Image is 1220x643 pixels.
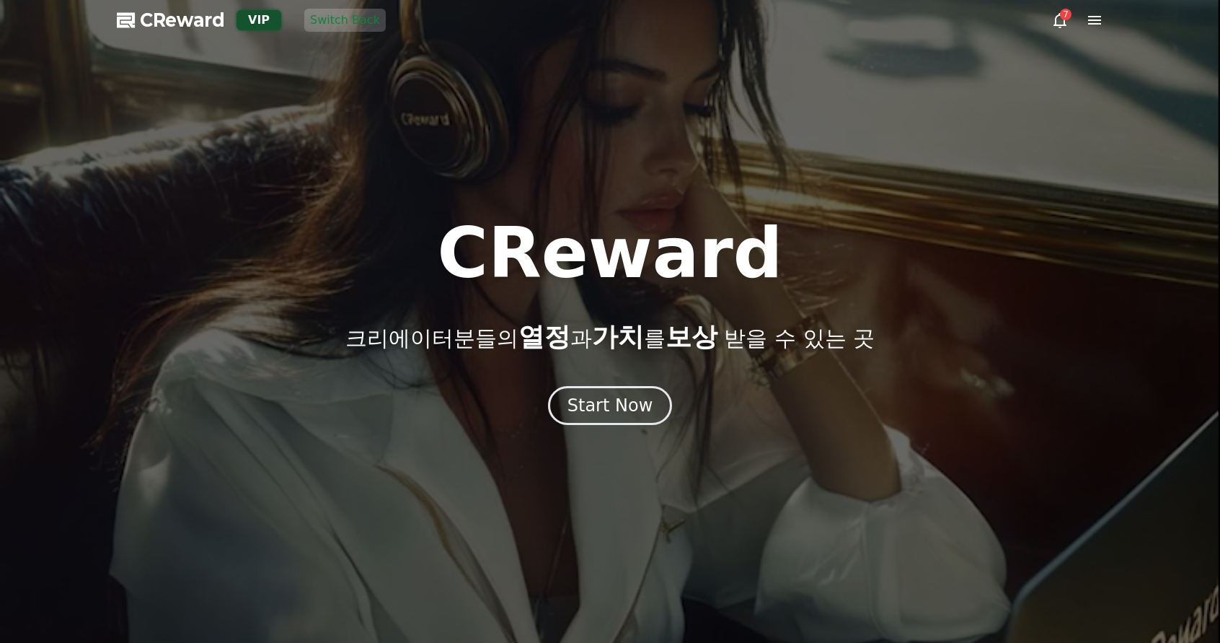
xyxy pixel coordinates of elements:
[117,9,225,32] a: CReward
[567,394,653,417] div: Start Now
[1051,12,1069,29] a: 7
[345,323,875,351] p: 크리에이터분들의 과 를 받을 수 있는 곳
[666,322,717,351] span: 보상
[140,9,225,32] span: CReward
[1060,9,1071,20] div: 7
[518,322,570,351] span: 열정
[304,9,386,32] button: Switch Back
[237,10,281,30] div: VIP
[437,219,782,288] h1: CReward
[548,386,673,425] button: Start Now
[548,401,673,414] a: Start Now
[592,322,644,351] span: 가치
